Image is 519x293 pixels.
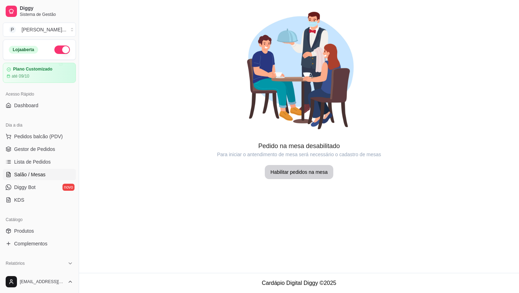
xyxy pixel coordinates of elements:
[12,73,29,79] article: até 09/10
[3,182,76,193] a: Diggy Botnovo
[3,144,76,155] a: Gestor de Pedidos
[3,156,76,167] a: Lista de Pedidos
[20,279,65,285] span: [EMAIL_ADDRESS][DOMAIN_NAME]
[3,100,76,111] a: Dashboard
[14,146,55,153] span: Gestor de Pedidos
[3,23,76,37] button: Select a team
[3,63,76,83] a: Plano Customizadoaté 09/10
[79,273,519,293] footer: Cardápio Digital Diggy © 2025
[3,214,76,225] div: Catálogo
[14,240,47,247] span: Complementos
[20,12,73,17] span: Sistema de Gestão
[14,196,24,203] span: KDS
[265,165,333,179] button: Habilitar pedidos na mesa
[3,273,76,290] button: [EMAIL_ADDRESS][DOMAIN_NAME]
[6,261,25,266] span: Relatórios
[3,3,76,20] a: DiggySistema de Gestão
[14,133,63,140] span: Pedidos balcão (PDV)
[9,26,16,33] span: P
[3,238,76,249] a: Complementos
[54,45,70,54] button: Alterar Status
[14,171,46,178] span: Salão / Mesas
[14,184,36,191] span: Diggy Bot
[3,225,76,237] a: Produtos
[20,5,73,12] span: Diggy
[3,131,76,142] button: Pedidos balcão (PDV)
[3,88,76,100] div: Acesso Rápido
[22,26,66,33] div: [PERSON_NAME] ...
[14,227,34,234] span: Produtos
[13,67,52,72] article: Plano Customizado
[3,194,76,206] a: KDS
[9,46,38,54] div: Loja aberta
[3,120,76,131] div: Dia a dia
[79,141,519,151] article: Pedido na mesa desabilitado
[79,151,519,158] article: Para iniciar o antendimento de mesa será necessário o cadastro de mesas
[3,269,76,280] a: Relatórios de vendas
[3,169,76,180] a: Salão / Mesas
[14,158,51,165] span: Lista de Pedidos
[14,102,38,109] span: Dashboard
